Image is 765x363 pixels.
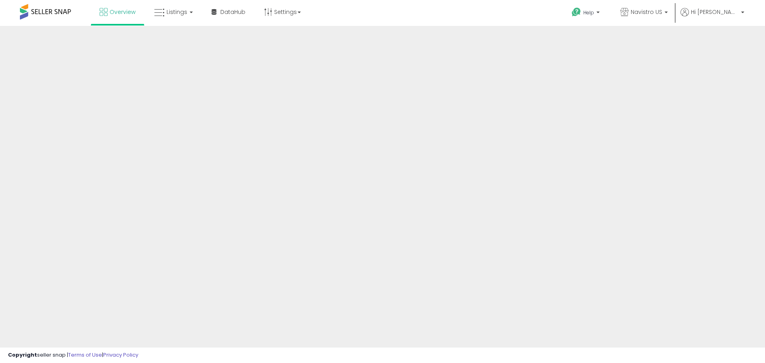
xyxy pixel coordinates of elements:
[681,8,744,26] a: Hi [PERSON_NAME]
[571,7,581,17] i: Get Help
[565,1,608,26] a: Help
[220,8,245,16] span: DataHub
[631,8,662,16] span: Navistro US
[68,351,102,359] a: Terms of Use
[103,351,138,359] a: Privacy Policy
[167,8,187,16] span: Listings
[8,351,37,359] strong: Copyright
[583,9,594,16] span: Help
[691,8,739,16] span: Hi [PERSON_NAME]
[110,8,135,16] span: Overview
[8,351,138,359] div: seller snap | |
